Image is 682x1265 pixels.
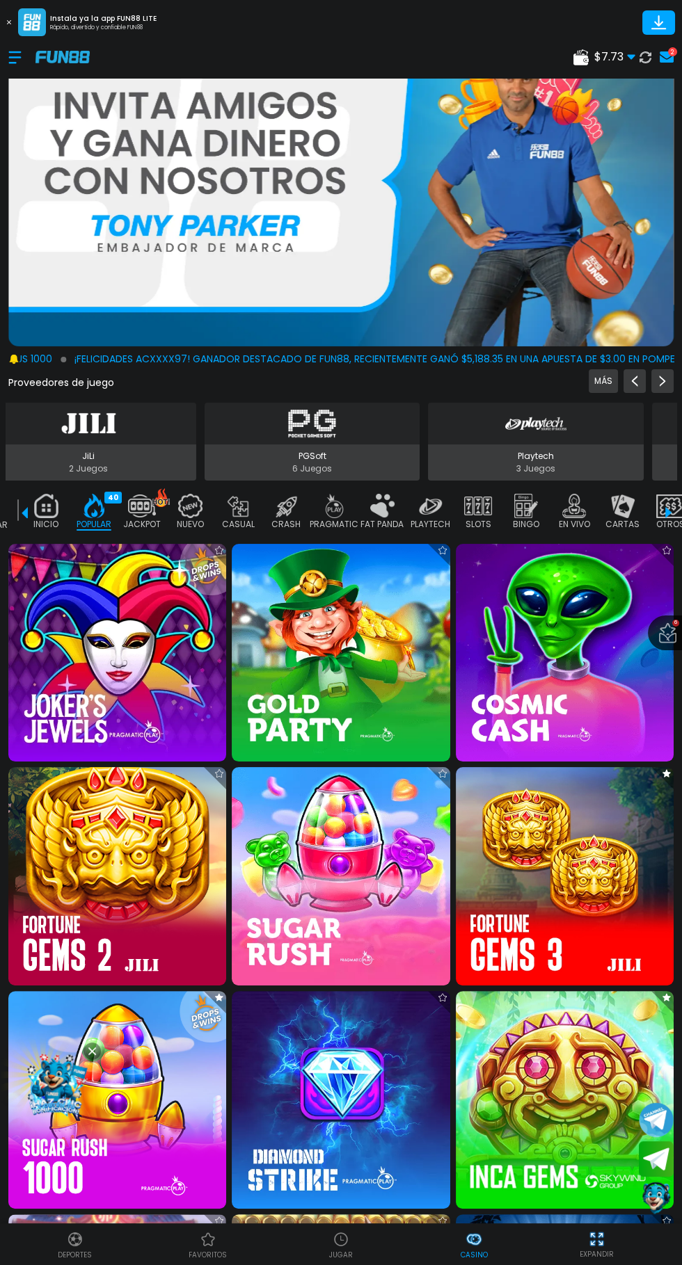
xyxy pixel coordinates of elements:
[461,1250,488,1260] p: Casino
[594,49,635,65] span: $ 7.73
[18,8,46,36] img: App Logo
[588,1230,605,1248] img: hide
[8,14,674,346] img: Bono Referencia
[560,494,588,518] img: live_off.webp
[278,408,347,439] img: PGSoft
[456,767,674,985] img: Fortune Gems 3
[580,1249,614,1259] p: EXPANDIR
[513,518,539,531] p: BINGO
[58,1250,92,1260] p: Deportes
[605,518,640,531] p: CARTAS
[177,518,204,531] p: NUEVO
[224,494,252,518] img: casual_off.webp
[320,494,348,518] img: pragmatic_off.webp
[8,991,226,1209] img: Sugar Rush 1000
[672,620,679,627] span: 6
[189,1250,227,1260] p: favoritos
[128,494,156,518] img: jackpot_off.webp
[512,494,540,518] img: bingo_off.webp
[222,518,255,531] p: CASUAL
[232,767,450,985] img: Sugar Rush
[505,408,566,439] img: Playtech
[123,518,161,531] p: JACKPOT
[608,494,636,518] img: cards_off.webp
[360,518,404,531] p: FAT PANDA
[274,1229,407,1260] a: Casino JugarCasino JugarJUGAR
[428,462,643,475] p: 3 Juegos
[639,1141,674,1177] button: Join telegram
[310,518,358,531] p: PRAGMATIC
[50,24,157,32] p: Rápido, divertido y confiable FUN88
[424,401,647,482] button: Playtech
[559,518,590,531] p: EN VIVO
[329,1250,353,1260] p: JUGAR
[50,13,157,24] p: Instala ya la app FUN88 LITE
[35,51,90,63] img: Company Logo
[200,1231,216,1248] img: Casino Favoritos
[333,1231,349,1248] img: Casino Jugar
[8,767,226,985] img: Fortune Gems 2
[80,494,108,518] img: popular_active.webp
[141,1229,274,1260] a: Casino FavoritosCasino Favoritosfavoritos
[152,488,170,507] img: hot
[205,462,420,475] p: 6 Juegos
[589,369,618,393] button: Previous providers
[408,1229,541,1260] a: CasinoCasinoCasino
[32,494,60,518] img: home_off.webp
[466,518,491,531] p: SLOTS
[205,450,420,462] p: PGSoft
[456,991,674,1209] img: Inca Gems
[456,544,674,762] img: Cosmic Cash
[77,518,111,531] p: POPULAR
[104,492,122,503] div: 40
[232,544,450,762] img: Gold Party
[54,408,123,439] img: JiLi
[232,991,450,1209] img: Diamond Strike
[67,1231,84,1248] img: Deportes
[668,47,677,56] div: 2
[8,1229,141,1260] a: DeportesDeportesDeportes
[33,518,58,531] p: INICIO
[656,47,674,67] a: 2
[651,369,674,393] button: Next providers
[428,450,643,462] p: Playtech
[368,494,396,518] img: fat_panda_off.webp
[411,518,450,531] p: PLAYTECH
[8,376,114,390] button: Proveedores de juego
[271,518,301,531] p: CRASH
[176,494,204,518] img: new_off.webp
[200,401,424,482] button: PGSoft
[416,494,444,518] img: playtech_off.webp
[464,494,492,518] img: slots_off.webp
[18,1047,94,1122] img: Image Link
[624,369,646,393] button: Previous providers
[8,544,226,762] img: Joker's Jewels
[272,494,300,518] img: crash_off.webp
[639,1180,674,1216] button: Contact customer service
[639,1102,674,1138] button: Join telegram channel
